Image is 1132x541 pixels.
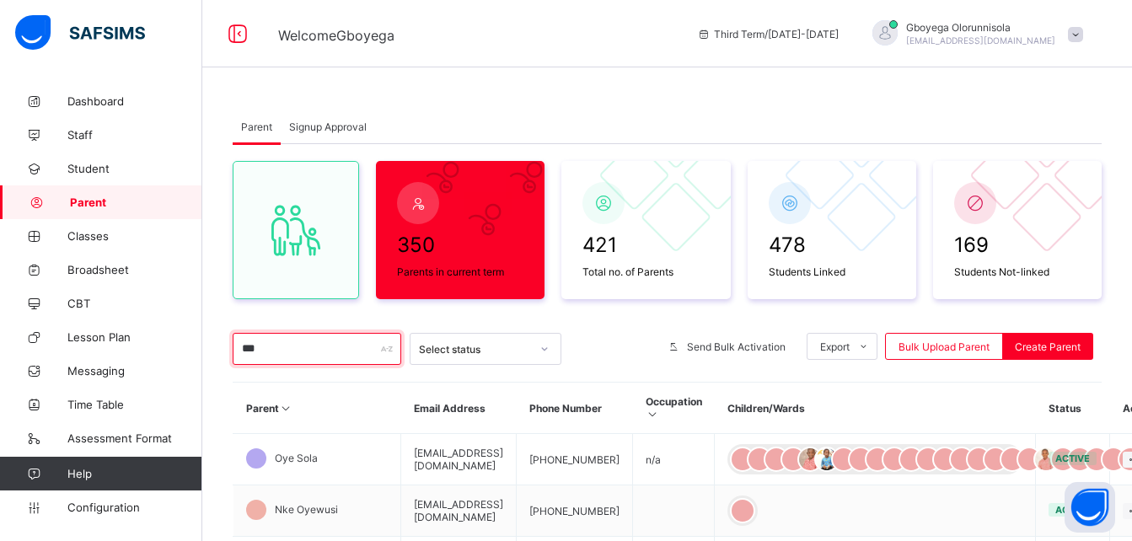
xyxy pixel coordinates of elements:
[646,408,660,420] i: Sort in Ascending Order
[954,265,1081,278] span: Students Not-linked
[275,452,318,464] span: Oye Sola
[899,340,990,353] span: Bulk Upload Parent
[67,297,202,310] span: CBT
[15,15,145,51] img: safsims
[275,503,338,516] span: Nke Oyewusi
[67,364,202,378] span: Messaging
[820,340,850,353] span: Export
[401,434,517,485] td: [EMAIL_ADDRESS][DOMAIN_NAME]
[697,28,839,40] span: session/term information
[715,383,1036,434] th: Children/Wards
[67,330,202,344] span: Lesson Plan
[278,27,394,44] span: Welcome Gboyega
[397,265,523,278] span: Parents in current term
[70,196,202,209] span: Parent
[517,434,633,485] td: [PHONE_NUMBER]
[241,121,272,133] span: Parent
[67,162,202,175] span: Student
[769,233,895,257] span: 478
[517,485,633,537] td: [PHONE_NUMBER]
[67,467,201,480] span: Help
[67,431,202,445] span: Assessment Format
[769,265,895,278] span: Students Linked
[633,383,715,434] th: Occupation
[856,20,1092,48] div: GboyegaOlorunnisola
[582,233,709,257] span: 421
[67,229,202,243] span: Classes
[401,485,517,537] td: [EMAIL_ADDRESS][DOMAIN_NAME]
[289,121,367,133] span: Signup Approval
[67,128,202,142] span: Staff
[633,434,715,485] td: n/a
[906,35,1055,46] span: [EMAIL_ADDRESS][DOMAIN_NAME]
[687,340,786,353] span: Send Bulk Activation
[279,402,293,415] i: Sort in Ascending Order
[67,501,201,514] span: Configuration
[67,398,202,411] span: Time Table
[419,343,530,356] div: Select status
[582,265,709,278] span: Total no. of Parents
[517,383,633,434] th: Phone Number
[67,263,202,276] span: Broadsheet
[1036,383,1110,434] th: Status
[1055,453,1090,464] span: active
[397,233,523,257] span: 350
[1065,482,1115,533] button: Open asap
[1015,340,1081,353] span: Create Parent
[67,94,202,108] span: Dashboard
[1055,504,1090,516] span: active
[233,383,401,434] th: Parent
[906,21,1055,34] span: Gboyega Olorunnisola
[954,233,1081,257] span: 169
[401,383,517,434] th: Email Address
